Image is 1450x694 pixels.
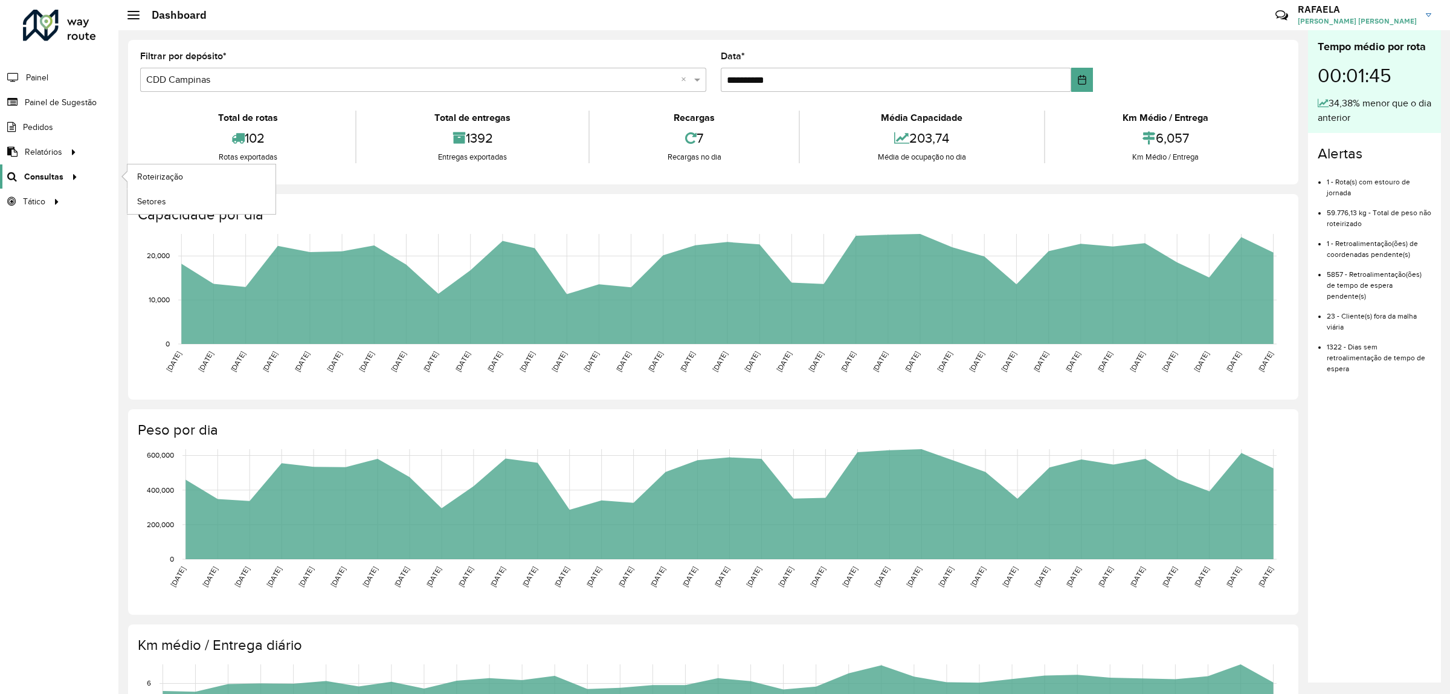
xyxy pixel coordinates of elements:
[454,350,471,373] text: [DATE]
[147,486,174,494] text: 400,000
[170,555,174,563] text: 0
[839,350,857,373] text: [DATE]
[143,111,352,125] div: Total de rotas
[165,350,182,373] text: [DATE]
[1318,39,1431,55] div: Tempo médio por rota
[140,8,207,22] h2: Dashboard
[138,206,1286,224] h4: Capacidade por dia
[1225,350,1242,373] text: [DATE]
[1033,565,1051,588] text: [DATE]
[803,125,1040,151] div: 203,74
[297,565,315,588] text: [DATE]
[649,565,666,588] text: [DATE]
[968,350,985,373] text: [DATE]
[359,111,585,125] div: Total de entregas
[457,565,474,588] text: [DATE]
[138,637,1286,654] h4: Km médio / Entrega diário
[25,96,97,109] span: Painel de Sugestão
[1318,96,1431,125] div: 34,38% menor que o dia anterior
[936,350,953,373] text: [DATE]
[127,189,275,213] a: Setores
[1327,260,1431,302] li: 5857 - Retroalimentação(ões) de tempo de espera pendente(s)
[593,111,796,125] div: Recargas
[1071,68,1092,92] button: Choose Date
[873,565,891,588] text: [DATE]
[681,565,698,588] text: [DATE]
[903,350,921,373] text: [DATE]
[553,565,570,588] text: [DATE]
[1001,565,1019,588] text: [DATE]
[140,49,227,63] label: Filtrar por depósito
[265,565,283,588] text: [DATE]
[390,350,407,373] text: [DATE]
[147,520,174,528] text: 200,000
[1129,350,1146,373] text: [DATE]
[1318,145,1431,163] h4: Alertas
[681,73,691,87] span: Clear all
[137,170,183,183] span: Roteirização
[1064,350,1081,373] text: [DATE]
[646,350,664,373] text: [DATE]
[393,565,410,588] text: [DATE]
[1161,350,1178,373] text: [DATE]
[1193,565,1210,588] text: [DATE]
[1096,350,1113,373] text: [DATE]
[329,565,347,588] text: [DATE]
[1298,16,1417,27] span: [PERSON_NAME] [PERSON_NAME]
[678,350,696,373] text: [DATE]
[425,565,442,588] text: [DATE]
[1048,111,1283,125] div: Km Médio / Entrega
[358,350,375,373] text: [DATE]
[937,565,955,588] text: [DATE]
[326,350,343,373] text: [DATE]
[721,49,745,63] label: Data
[1327,332,1431,374] li: 1322 - Dias sem retroalimentação de tempo de espera
[803,111,1040,125] div: Média Capacidade
[127,164,275,189] a: Roteirização
[26,71,48,84] span: Painel
[1097,565,1114,588] text: [DATE]
[1327,198,1431,229] li: 59.776,13 kg - Total de peso não roteirizado
[593,125,796,151] div: 7
[143,151,352,163] div: Rotas exportadas
[359,125,585,151] div: 1392
[147,252,170,260] text: 20,000
[777,565,794,588] text: [DATE]
[871,350,889,373] text: [DATE]
[138,421,1286,439] h4: Peso por dia
[1327,302,1431,332] li: 23 - Cliente(s) fora da malha viária
[197,350,214,373] text: [DATE]
[809,565,826,588] text: [DATE]
[25,146,62,158] span: Relatórios
[841,565,859,588] text: [DATE]
[23,195,45,208] span: Tático
[807,350,825,373] text: [DATE]
[361,565,378,588] text: [DATE]
[1065,565,1082,588] text: [DATE]
[169,565,187,588] text: [DATE]
[1048,125,1283,151] div: 6,057
[137,195,166,208] span: Setores
[149,296,170,303] text: 10,000
[1225,565,1242,588] text: [DATE]
[201,565,219,588] text: [DATE]
[710,350,728,373] text: [DATE]
[905,565,923,588] text: [DATE]
[713,565,730,588] text: [DATE]
[775,350,793,373] text: [DATE]
[582,350,600,373] text: [DATE]
[1161,565,1178,588] text: [DATE]
[1193,350,1210,373] text: [DATE]
[617,565,634,588] text: [DATE]
[585,565,602,588] text: [DATE]
[743,350,761,373] text: [DATE]
[23,121,53,134] span: Pedidos
[745,565,762,588] text: [DATE]
[143,125,352,151] div: 102
[166,340,170,348] text: 0
[489,565,506,588] text: [DATE]
[1327,229,1431,260] li: 1 - Retroalimentação(ões) de coordenadas pendente(s)
[147,679,151,687] text: 6
[1048,151,1283,163] div: Km Médio / Entrega
[1000,350,1017,373] text: [DATE]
